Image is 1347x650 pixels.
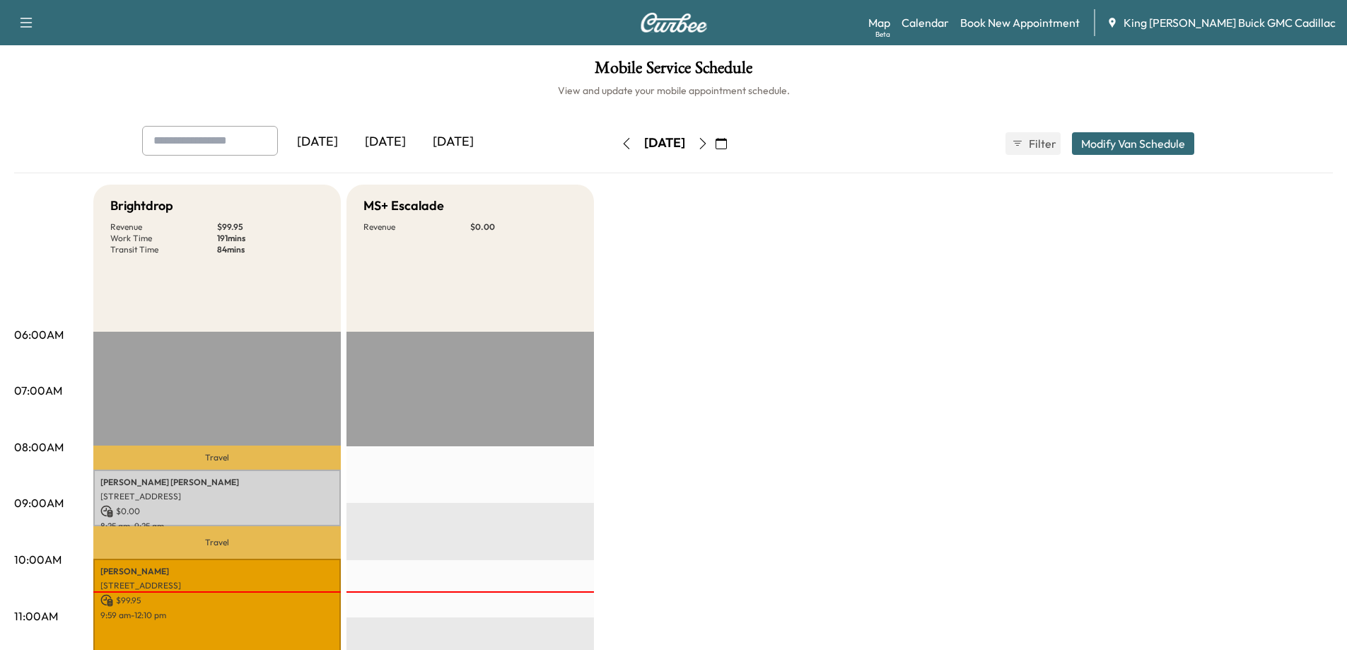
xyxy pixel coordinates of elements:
p: $ 0.00 [470,221,577,233]
p: Revenue [363,221,470,233]
p: 9:59 am - 12:10 pm [100,610,334,621]
p: Travel [93,526,341,559]
div: Beta [875,29,890,40]
a: MapBeta [868,14,890,31]
a: Calendar [902,14,949,31]
p: 191 mins [217,233,324,244]
button: Filter [1005,132,1061,155]
div: [DATE] [419,126,487,158]
p: 08:00AM [14,439,64,455]
p: $ 99.95 [100,594,334,607]
div: [DATE] [644,134,685,152]
div: [DATE] [284,126,351,158]
p: Work Time [110,233,217,244]
span: King [PERSON_NAME] Buick GMC Cadillac [1124,14,1336,31]
p: Travel [93,446,341,470]
img: Curbee Logo [640,13,708,33]
p: 09:00AM [14,494,64,511]
h5: MS+ Escalade [363,196,444,216]
p: [STREET_ADDRESS] [100,580,334,591]
div: [DATE] [351,126,419,158]
span: Filter [1029,135,1054,152]
p: Transit Time [110,244,217,255]
p: [STREET_ADDRESS] [100,491,334,502]
p: [PERSON_NAME] [PERSON_NAME] [100,477,334,488]
h1: Mobile Service Schedule [14,59,1333,83]
p: Revenue [110,221,217,233]
p: 06:00AM [14,326,64,343]
h6: View and update your mobile appointment schedule. [14,83,1333,98]
p: [PERSON_NAME] [100,566,334,577]
p: 07:00AM [14,382,62,399]
p: $ 0.00 [100,505,334,518]
a: Book New Appointment [960,14,1080,31]
h5: Brightdrop [110,196,173,216]
p: $ 99.95 [217,221,324,233]
p: 11:00AM [14,608,58,625]
p: 10:00AM [14,551,62,568]
button: Modify Van Schedule [1072,132,1194,155]
p: 8:25 am - 9:25 am [100,521,334,532]
p: 84 mins [217,244,324,255]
